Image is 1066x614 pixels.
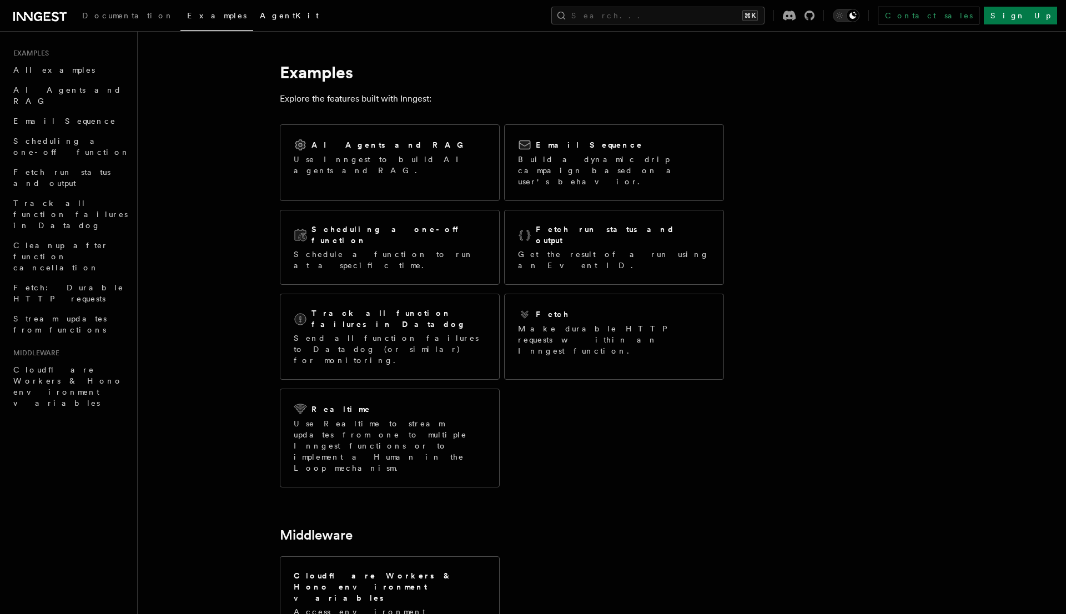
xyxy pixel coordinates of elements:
a: Scheduling a one-off function [9,131,130,162]
a: Email SequenceBuild a dynamic drip campaign based on a user's behavior. [504,124,724,201]
p: Send all function failures to Datadog (or similar) for monitoring. [294,333,486,366]
span: Scheduling a one-off function [13,137,130,157]
span: Track all function failures in Datadog [13,199,128,230]
a: Email Sequence [9,111,130,131]
span: Middleware [9,349,59,358]
h2: Fetch [536,309,570,320]
kbd: ⌘K [742,10,758,21]
p: Build a dynamic drip campaign based on a user's behavior. [518,154,710,187]
p: Get the result of a run using an Event ID. [518,249,710,271]
span: Examples [9,49,49,58]
h2: Track all function failures in Datadog [311,308,486,330]
p: Schedule a function to run at a specific time. [294,249,486,271]
a: AI Agents and RAGUse Inngest to build AI agents and RAG. [280,124,500,201]
span: Fetch run status and output [13,168,110,188]
p: Use Inngest to build AI agents and RAG. [294,154,486,176]
p: Use Realtime to stream updates from one to multiple Inngest functions or to implement a Human in ... [294,418,486,474]
h1: Examples [280,62,724,82]
span: Email Sequence [13,117,116,125]
h2: Scheduling a one-off function [311,224,486,246]
a: Scheduling a one-off functionSchedule a function to run at a specific time. [280,210,500,285]
a: FetchMake durable HTTP requests within an Inngest function. [504,294,724,380]
span: AgentKit [260,11,319,20]
a: RealtimeUse Realtime to stream updates from one to multiple Inngest functions or to implement a H... [280,389,500,487]
h2: Email Sequence [536,139,643,150]
span: All examples [13,66,95,74]
a: All examples [9,60,130,80]
a: Cloudflare Workers & Hono environment variables [9,360,130,413]
a: Fetch: Durable HTTP requests [9,278,130,309]
h2: AI Agents and RAG [311,139,469,150]
button: Search...⌘K [551,7,765,24]
span: Documentation [82,11,174,20]
a: Track all function failures in Datadog [9,193,130,235]
h2: Cloudflare Workers & Hono environment variables [294,570,486,603]
span: AI Agents and RAG [13,85,122,105]
a: Fetch run status and outputGet the result of a run using an Event ID. [504,210,724,285]
a: Track all function failures in DatadogSend all function failures to Datadog (or similar) for moni... [280,294,500,380]
a: Sign Up [984,7,1057,24]
a: Stream updates from functions [9,309,130,340]
a: Fetch run status and output [9,162,130,193]
button: Toggle dark mode [833,9,859,22]
p: Explore the features built with Inngest: [280,91,724,107]
span: Examples [187,11,247,20]
a: Contact sales [878,7,979,24]
p: Make durable HTTP requests within an Inngest function. [518,323,710,356]
h2: Fetch run status and output [536,224,710,246]
span: Fetch: Durable HTTP requests [13,283,124,303]
span: Cleanup after function cancellation [13,241,108,272]
a: AI Agents and RAG [9,80,130,111]
a: Cleanup after function cancellation [9,235,130,278]
a: AgentKit [253,3,325,30]
a: Documentation [76,3,180,30]
h2: Realtime [311,404,371,415]
a: Middleware [280,527,353,543]
span: Stream updates from functions [13,314,107,334]
span: Cloudflare Workers & Hono environment variables [13,365,123,407]
a: Examples [180,3,253,31]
